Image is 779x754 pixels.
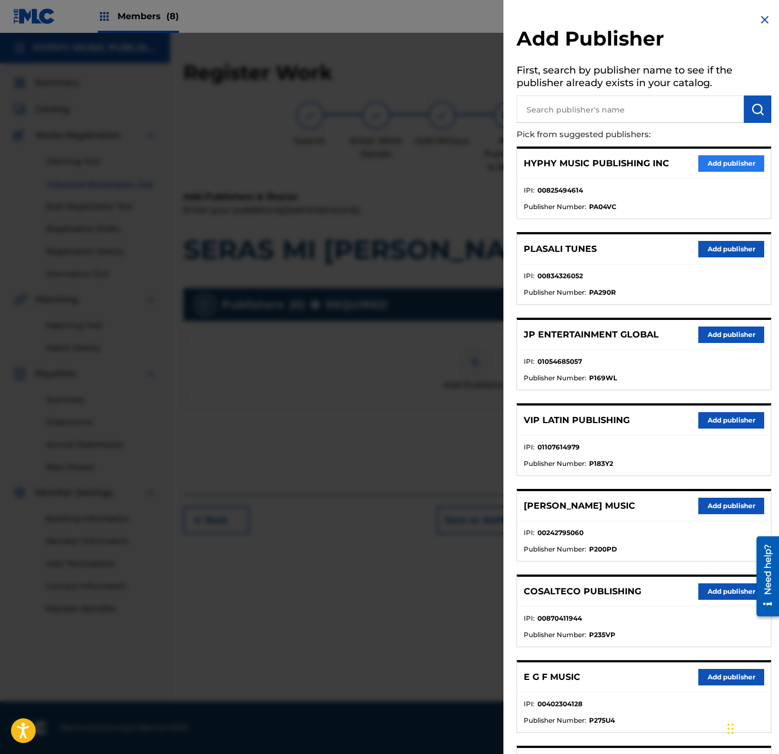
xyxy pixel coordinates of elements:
img: Search Works [751,103,764,116]
strong: 00825494614 [537,185,583,195]
button: Add publisher [698,155,764,172]
h2: Add Publisher [517,26,771,54]
strong: 00870411944 [537,614,582,623]
span: IPI : [524,699,535,709]
p: [PERSON_NAME] MUSIC [524,499,635,513]
span: IPI : [524,442,535,452]
iframe: Resource Center [748,532,779,621]
strong: PA290R [589,288,616,297]
span: IPI : [524,271,535,281]
strong: P183Y2 [589,459,613,469]
span: Publisher Number : [524,288,586,297]
button: Add publisher [698,498,764,514]
span: IPI : [524,614,535,623]
span: IPI : [524,357,535,367]
strong: 00242795060 [537,528,584,538]
span: Members [117,10,179,22]
strong: P275U4 [589,716,615,725]
button: Add publisher [698,669,764,685]
span: Publisher Number : [524,544,586,554]
p: E G F MUSIC [524,671,580,684]
p: HYPHY MUSIC PUBLISHING INC [524,157,669,170]
span: Publisher Number : [524,373,586,383]
span: Publisher Number : [524,202,586,212]
p: VIP LATIN PUBLISHING [524,414,630,427]
strong: P169WL [589,373,617,383]
span: Publisher Number : [524,630,586,640]
span: Publisher Number : [524,459,586,469]
strong: 00834326052 [537,271,583,281]
strong: 01054685057 [537,357,582,367]
h5: First, search by publisher name to see if the publisher already exists in your catalog. [517,61,771,95]
button: Add publisher [698,583,764,600]
span: (8) [166,11,179,21]
span: IPI : [524,528,535,538]
p: Pick from suggested publishers: [517,123,709,147]
strong: 00402304128 [537,699,582,709]
img: Top Rightsholders [98,10,111,23]
span: Publisher Number : [524,716,586,725]
div: Drag [727,712,734,745]
p: JP ENTERTAINMENT GLOBAL [524,328,659,341]
button: Add publisher [698,412,764,429]
p: COSALTECO PUBLISHING [524,585,641,598]
img: MLC Logo [13,8,55,24]
button: Add publisher [698,241,764,257]
input: Search publisher's name [517,95,744,123]
iframe: Chat Widget [724,701,779,754]
strong: P200PD [589,544,617,554]
button: Add publisher [698,327,764,343]
strong: P235VP [589,630,615,640]
p: PLASALI TUNES [524,243,597,256]
strong: PA04VC [589,202,617,212]
span: IPI : [524,185,535,195]
strong: 01107614979 [537,442,580,452]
